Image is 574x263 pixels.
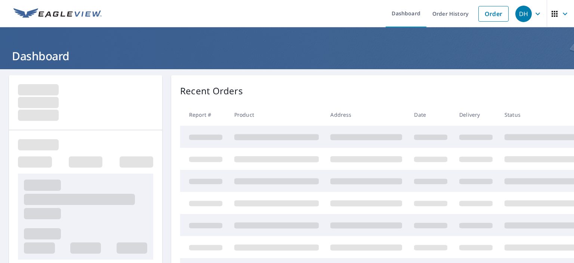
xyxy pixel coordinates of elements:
[9,48,565,64] h1: Dashboard
[228,104,325,126] th: Product
[13,8,102,19] img: EV Logo
[324,104,408,126] th: Address
[453,104,499,126] th: Delivery
[180,84,243,98] p: Recent Orders
[515,6,532,22] div: DH
[478,6,509,22] a: Order
[180,104,228,126] th: Report #
[408,104,453,126] th: Date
